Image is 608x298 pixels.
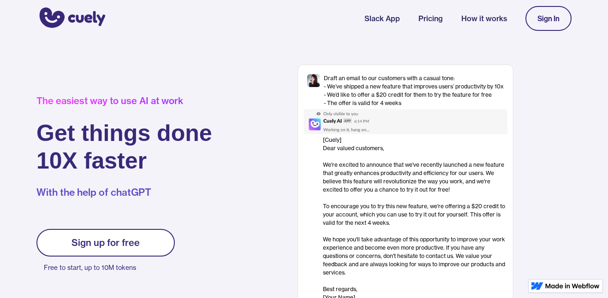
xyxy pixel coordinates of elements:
a: Sign In [525,6,572,31]
a: home [36,1,106,35]
p: With the help of chatGPT [36,186,212,199]
div: Sign up for free [72,237,140,248]
div: Draft an email to our customers with a casual tone: - We’ve shipped a new feature that improves u... [324,74,504,107]
p: Free to start, up to 10M tokens [44,261,175,274]
a: Sign up for free [36,229,175,257]
a: Pricing [418,13,443,24]
img: Made in Webflow [545,283,600,289]
div: The easiest way to use AI at work [36,95,212,106]
h1: Get things done 10X faster [36,119,212,175]
div: Sign In [537,14,560,23]
a: How it works [461,13,507,24]
a: Slack App [364,13,400,24]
